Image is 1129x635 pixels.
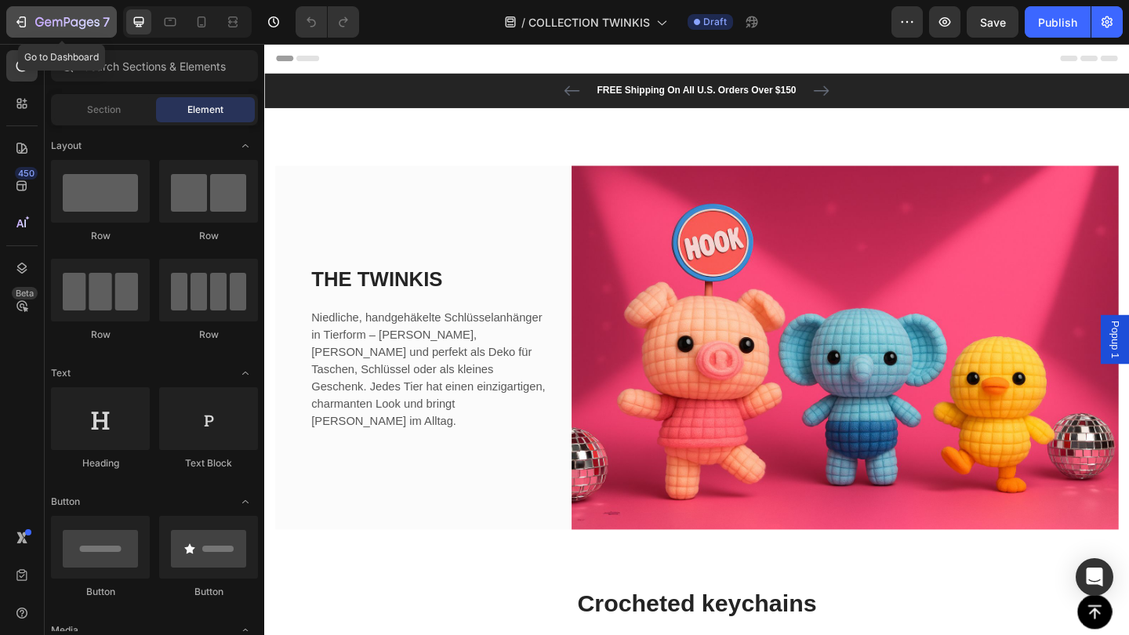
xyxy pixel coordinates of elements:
button: 7 [6,6,117,38]
span: Text [51,366,71,380]
span: Layout [51,139,82,153]
div: Publish [1038,14,1077,31]
strong: THE TWINKIS [51,244,194,268]
div: 450 [15,167,38,180]
p: Niedliche, handgehäkelte Schlüsselanhänger in Tierform – [PERSON_NAME], [PERSON_NAME] und perfekt... [51,288,307,420]
div: Row [159,229,258,243]
span: COLLECTION TWINKIS [528,14,650,31]
div: Beta [12,287,38,299]
span: Toggle open [233,133,258,158]
div: Row [51,229,150,243]
button: Carousel Next Arrow [594,38,619,63]
div: Undo/Redo [296,6,359,38]
div: Text Block [159,456,258,470]
div: Button [159,585,258,599]
p: FREE Shipping On All U.S. Orders Over $150 [311,43,630,59]
span: Toggle open [233,489,258,514]
div: Heading [51,456,150,470]
div: Button [51,585,150,599]
div: Row [159,328,258,342]
span: Section [87,103,121,117]
h2: Crocheted keychains [12,591,929,628]
img: Alt Image [334,132,929,529]
span: Toggle open [233,361,258,386]
span: Element [187,103,223,117]
button: Carousel Back Arrow [322,38,347,63]
span: Save [980,16,1006,29]
input: Search Sections & Elements [51,50,258,82]
span: / [521,14,525,31]
div: Row [51,328,150,342]
p: 7 [103,13,110,31]
span: Popup 1 [917,301,933,342]
span: Button [51,495,80,509]
button: Save [967,6,1018,38]
button: Publish [1025,6,1091,38]
span: Draft [703,15,727,29]
iframe: Design area [264,44,1129,635]
div: Open Intercom Messenger [1076,558,1113,596]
